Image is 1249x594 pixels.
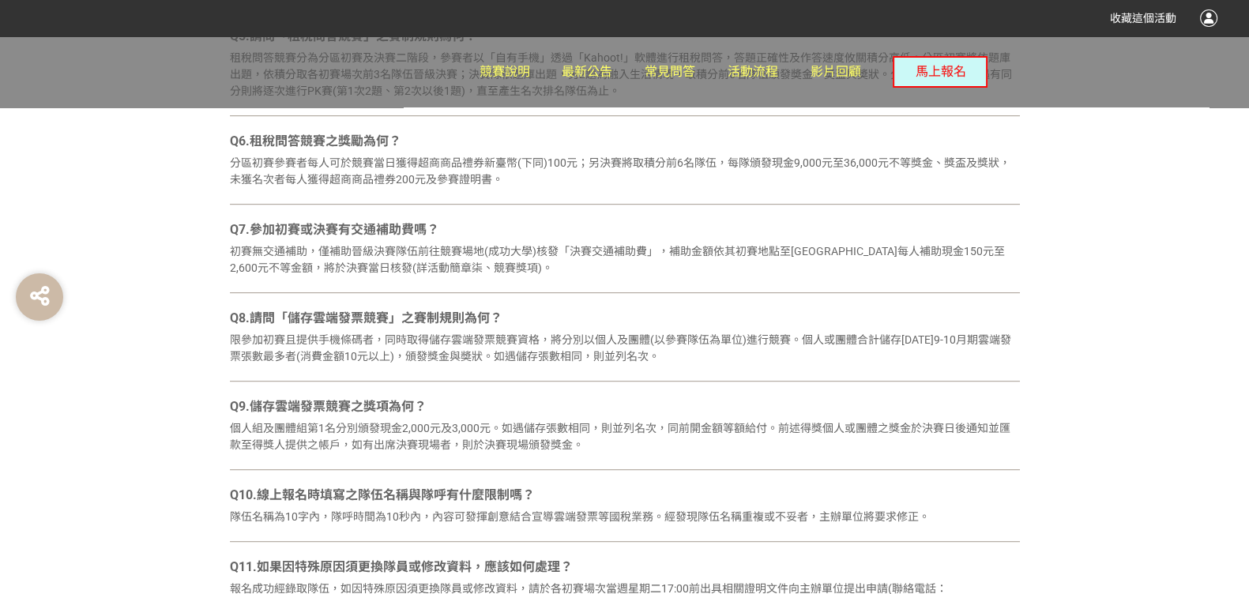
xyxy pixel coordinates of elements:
div: Q8.請問「儲存雲端發票競賽」之賽制規則為何？ [230,309,1020,328]
div: Q7.參加初賽或決賽有交通補助費嗎？ [230,220,1020,239]
span: 常見問答 [645,64,695,79]
span: 競賽說明 [480,64,530,79]
div: Q9.儲存雲端發票競賽之獎項為何？ [230,397,1020,416]
a: 影片回顧 [811,36,861,107]
div: 分區初賽參賽者每人可於競賽當日獲得超商商品禮券新臺幣(下同)100元；另決賽將取積分前6名隊伍，每隊頒發現金9,000元至36,000元不等獎金、獎盃及獎狀，未獲名次者每人獲得超商商品禮券200... [230,155,1020,188]
span: 馬上報名 [915,64,965,79]
div: 初賽無交通補助，僅補助晉級決賽隊伍前往競賽場地(成功大學)核發「決賽交通補助費」，補助金額依其初賽地點至[GEOGRAPHIC_DATA]每人補助現金150元至2,600元不等金額，將於決賽當日... [230,243,1020,276]
span: 最新公告 [562,64,612,79]
a: 活動流程 [728,36,778,107]
div: 限參加初賽且提供手機條碼者，同時取得儲存雲端發票競賽資格，將分別以個人及團體(以參賽隊伍為單位)進行競賽。個人或團體合計儲存[DATE]9-10月期雲端發票張數最多者(消費金額10元以上)，頒發... [230,332,1020,365]
a: 常見問答 [645,36,695,107]
span: 活動流程 [728,64,778,79]
span: 收藏這個活動 [1110,12,1176,24]
button: 馬上報名 [893,56,988,88]
div: Q10.線上報名時填寫之隊伍名稱與隊呼有什麼限制嗎？ [230,486,1020,505]
div: Q11.如果因特殊原因須更換隊員或修改資料，應該如何處理？ [230,558,1020,577]
a: 競賽說明 [480,36,530,107]
span: 影片回顧 [811,64,861,79]
a: 最新公告 [562,36,612,107]
div: 隊伍名稱為10字內，隊呼時間為10秒內，內容可發揮創意結合宣導雲端發票等國稅業務。經發現隊伍名稱重複或不妥者，主辦單位將要求修正。 [230,509,1020,525]
div: Q6.租稅問答競賽之獎勵為何？ [230,132,1020,151]
div: 個人組及團體組第1名分別頒發現金2,000元及3,000元。如遇儲存張數相同，則並列名次，同前開金額等額給付。前述得獎個人或團體之獎金於決賽日後通知並匯款至得獎人提供之帳戶，如有出席決賽現場者，... [230,420,1020,453]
